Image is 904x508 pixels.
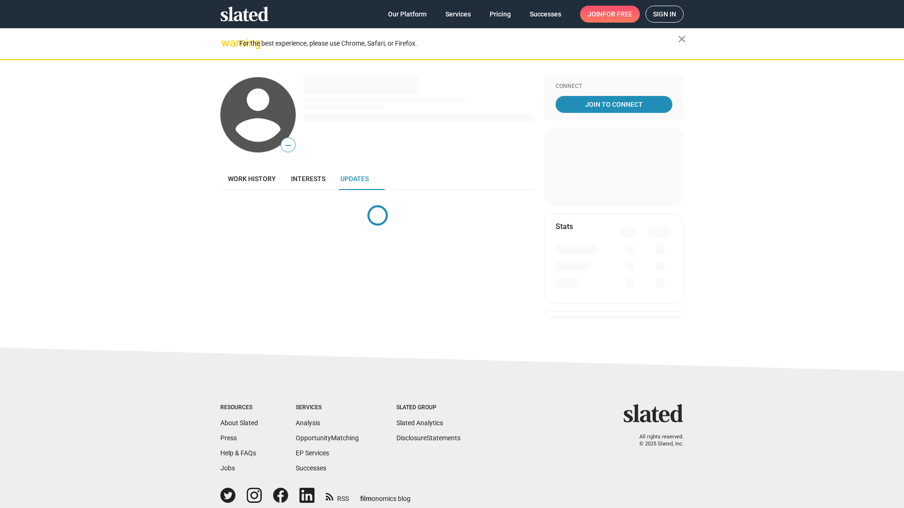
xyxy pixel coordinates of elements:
div: Resources [220,404,258,412]
a: Press [220,434,237,442]
span: Updates [340,175,369,183]
a: DisclosureStatements [396,434,460,442]
a: Updates [333,167,376,190]
a: Help & FAQs [220,449,256,457]
p: All rights reserved. © 2025 Slated, Inc. [630,434,684,447]
span: Successes [530,6,561,23]
span: Join To Connect [557,96,670,113]
a: Interests [283,167,333,190]
span: Pricing [490,6,511,23]
span: Work history [228,175,276,183]
span: Sign in [653,6,676,22]
a: EP Services [296,449,329,457]
a: Join To Connect [556,96,672,113]
a: Successes [296,464,326,472]
a: Sign in [646,6,684,23]
mat-card-title: Stats [556,222,573,231]
div: Slated Group [396,404,460,412]
a: Work history [220,167,283,190]
a: Successes [522,6,569,23]
span: for free [603,6,632,23]
span: Services [445,6,471,23]
span: Join [588,6,632,23]
span: — [281,139,295,151]
div: Connect [556,83,672,90]
a: About Slated [220,419,258,427]
a: Analysis [296,419,320,427]
a: Our Platform [380,6,434,23]
div: For the best experience, please use Chrome, Safari, or Firefox. [239,37,678,50]
span: Our Platform [388,6,427,23]
a: filmonomics blog [360,487,411,503]
a: RSS [326,489,349,503]
mat-icon: close [676,33,687,45]
a: Pricing [482,6,518,23]
mat-icon: warning [221,37,233,48]
a: Jobs [220,464,235,472]
span: Interests [291,175,325,183]
div: Services [296,404,359,412]
a: OpportunityMatching [296,434,359,442]
span: film [360,495,371,502]
a: Slated Analytics [396,419,443,427]
a: Services [438,6,478,23]
a: Joinfor free [580,6,640,23]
